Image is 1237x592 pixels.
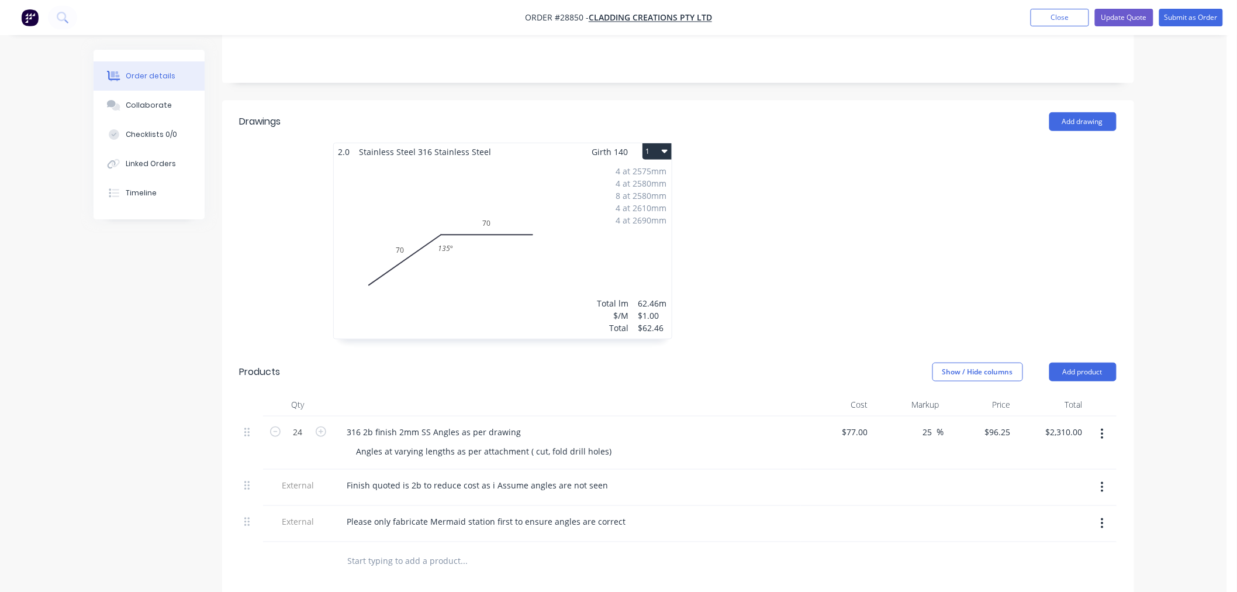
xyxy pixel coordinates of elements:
div: Order details [126,71,175,81]
button: Show / Hide columns [932,363,1023,381]
a: Cladding Creations Pty Ltd [589,12,712,23]
input: Start typing to add a product... [347,549,581,573]
button: Order details [94,61,205,91]
div: 316 2b finish 2mm SS Angles as per drawing [338,424,531,440]
span: % [937,425,944,439]
div: $/M [597,309,629,322]
span: External [268,479,329,491]
button: Timeline [94,178,205,208]
div: Markup [872,393,944,417]
div: 4 at 2690mm [616,214,667,226]
div: Price [944,393,1016,417]
div: $1.00 [638,309,667,322]
div: 4 at 2610mm [616,202,667,214]
div: Finish quoted is 2b to reduce cost as i Assume angles are not seen [338,477,618,494]
div: 07070135º4 at 2575mm4 at 2580mm8 at 2580mm4 at 2610mm4 at 2690mmTotal lm$/MTotal62.46m$1.00$62.46 [334,160,672,339]
div: 4 at 2580mm [616,177,667,190]
span: External [268,515,329,528]
div: 8 at 2580mm [616,190,667,202]
button: Linked Orders [94,149,205,178]
div: 4 at 2575mm [616,165,667,177]
button: Add product [1049,363,1117,381]
div: Qty [263,393,333,417]
span: Girth 140 [592,143,628,160]
div: $62.46 [638,322,667,334]
div: Checklists 0/0 [126,129,177,140]
div: Timeline [126,188,157,198]
button: Close [1031,9,1089,26]
button: 1 [642,143,672,160]
div: Please only fabricate Mermaid station first to ensure angles are correct [338,513,635,530]
div: Cost [801,393,873,417]
img: Factory [21,9,39,26]
button: Collaborate [94,91,205,120]
div: Angles at varying lengths as per attachment ( cut, fold drill holes) [347,443,621,460]
div: Collaborate [126,100,172,111]
div: Total [597,322,629,334]
div: 62.46m [638,297,667,309]
span: Order #28850 - [525,12,589,23]
div: Drawings [240,115,281,129]
div: Total lm [597,297,629,309]
span: Stainless Steel 316 Stainless Steel [355,143,496,160]
span: 2.0 [334,143,355,160]
div: Linked Orders [126,159,176,169]
div: Products [240,365,281,379]
button: Add drawing [1049,112,1117,131]
button: Checklists 0/0 [94,120,205,149]
button: Update Quote [1095,9,1153,26]
button: Submit as Order [1159,9,1223,26]
div: Total [1015,393,1087,417]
